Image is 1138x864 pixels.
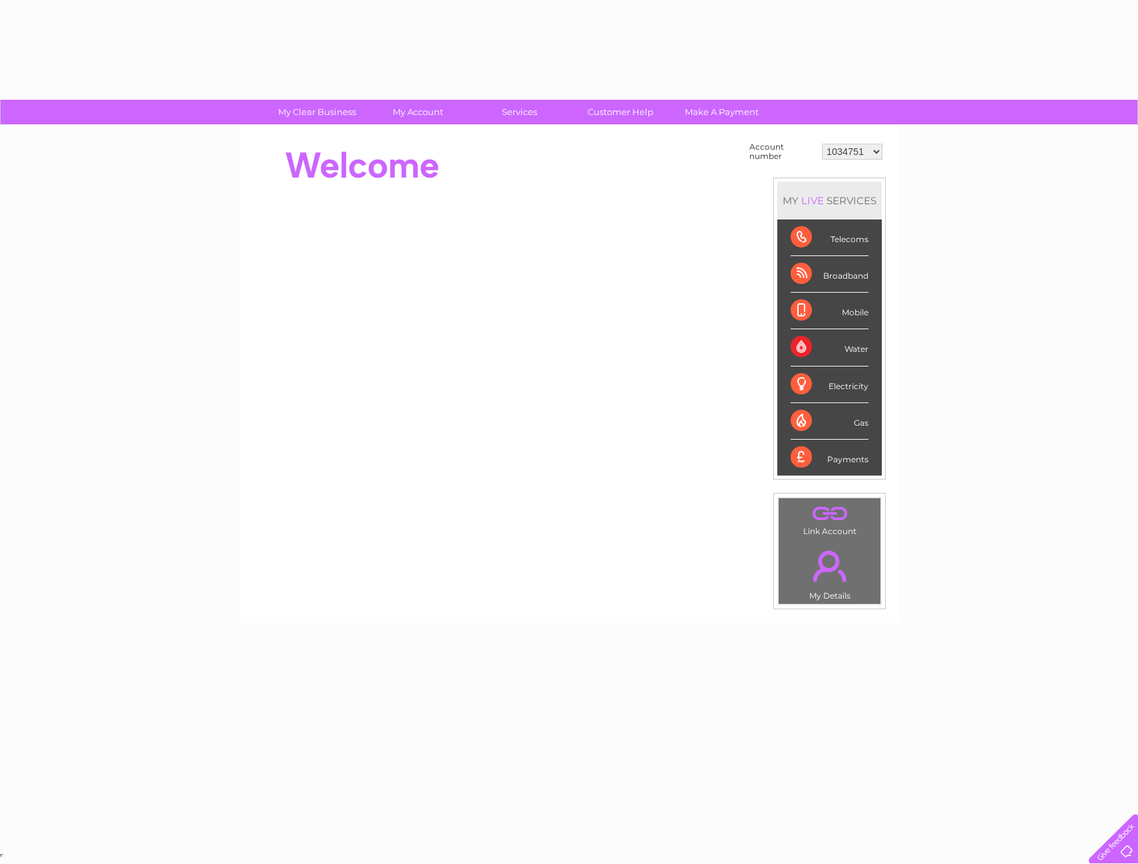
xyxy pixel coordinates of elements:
div: MY SERVICES [777,182,882,219]
div: Water [791,329,868,366]
a: . [782,543,877,589]
div: Payments [791,440,868,476]
div: Mobile [791,293,868,329]
div: Electricity [791,366,868,403]
td: Account number [746,139,819,164]
a: My Clear Business [262,100,372,124]
div: Gas [791,403,868,440]
td: Link Account [778,498,881,539]
a: Customer Help [566,100,675,124]
td: My Details [778,539,881,605]
a: Services [465,100,574,124]
a: . [782,502,877,525]
div: Broadband [791,256,868,293]
a: Make A Payment [667,100,777,124]
div: Telecoms [791,219,868,256]
div: LIVE [799,194,827,207]
a: My Account [363,100,473,124]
